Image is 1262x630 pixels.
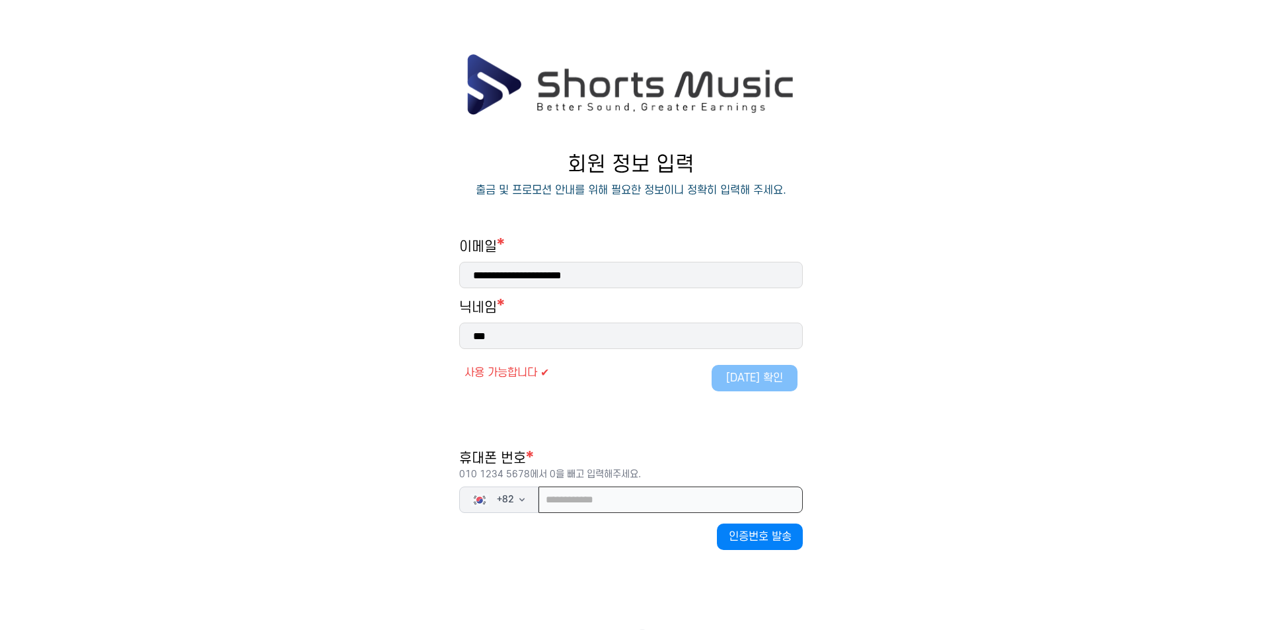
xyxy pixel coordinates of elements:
span: + 82 [497,493,514,506]
p: 회원 정보 입력 [459,153,803,177]
p: 출금 및 프로모션 안내를 위해 필요한 정보이니 정확히 입력해 주세요. [476,182,786,198]
button: 인증번호 발송 [717,524,803,550]
h1: 이메일 [459,238,803,256]
button: [DATE] 확인 [712,365,798,391]
div: 사용 가능합니다 ✔ [464,365,798,381]
h1: 휴대폰 번호 [459,450,803,481]
h1: 닉네임 [459,299,497,317]
img: ShortsMusic [465,53,796,116]
p: 010 1234 5678에서 0을 빼고 입력해주세요. [459,468,803,481]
